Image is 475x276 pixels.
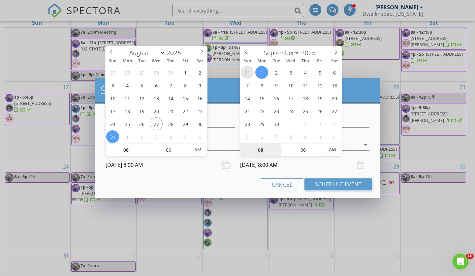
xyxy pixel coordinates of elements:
span: October 5, 2025 [241,130,254,143]
i: arrow_drop_down [362,141,369,149]
h2: Schedule Event [100,83,375,97]
span: October 6, 2025 [255,130,268,143]
span: Sat [193,59,207,63]
span: 10 [466,254,474,259]
span: October 9, 2025 [299,130,312,143]
span: Thu [298,59,313,63]
span: Tue [135,59,149,63]
span: October 1, 2025 [284,117,297,130]
span: September 9, 2025 [270,79,283,92]
span: September 27, 2025 [328,105,341,117]
span: September 17, 2025 [284,92,297,105]
span: September 4, 2025 [299,66,312,79]
span: September 10, 2025 [284,79,297,92]
span: September 12, 2025 [313,79,326,92]
span: July 29, 2025 [135,66,148,79]
span: August 29, 2025 [179,117,192,130]
span: September 15, 2025 [255,92,268,105]
input: Year [300,48,321,57]
span: August 1, 2025 [179,66,192,79]
span: August 16, 2025 [193,92,206,105]
span: October 2, 2025 [299,117,312,130]
span: Mon [120,59,135,63]
span: August 28, 2025 [164,117,177,130]
span: Wed [284,59,298,63]
span: September 6, 2025 [328,66,341,79]
iframe: Intercom live chat [453,254,468,269]
span: Thu [164,59,178,63]
span: September 30, 2025 [270,117,283,130]
span: Sun [240,59,255,63]
span: Click to toggle [323,143,341,156]
span: August 7, 2025 [164,79,177,92]
span: August 3, 2025 [106,79,119,92]
span: Tue [269,59,284,63]
span: August 25, 2025 [121,117,134,130]
span: August 5, 2025 [135,79,148,92]
span: August 31, 2025 [241,66,254,79]
span: September 23, 2025 [270,105,283,117]
span: : [281,143,283,156]
span: August 14, 2025 [164,92,177,105]
span: September 25, 2025 [299,105,312,117]
span: September 21, 2025 [241,105,254,117]
input: Year [165,48,187,57]
span: August 6, 2025 [150,79,163,92]
span: August 20, 2025 [150,105,163,117]
span: August 19, 2025 [135,105,148,117]
span: July 30, 2025 [150,66,163,79]
span: September 4, 2025 [164,130,177,143]
span: Fri [178,59,193,63]
span: August 23, 2025 [193,105,206,117]
span: Sun [106,59,120,63]
button: Cancel [261,178,303,190]
span: August 17, 2025 [106,105,119,117]
span: : [146,143,148,156]
span: September 29, 2025 [255,117,268,130]
span: September 8, 2025 [255,79,268,92]
span: August 2, 2025 [193,66,206,79]
span: August 11, 2025 [121,92,134,105]
span: July 28, 2025 [121,66,134,79]
span: September 11, 2025 [299,79,312,92]
span: August 8, 2025 [179,79,192,92]
span: September 2, 2025 [270,66,283,79]
span: Click to toggle [189,143,207,156]
span: September 1, 2025 [121,130,134,143]
span: September 3, 2025 [150,130,163,143]
span: October 8, 2025 [284,130,297,143]
span: September 2, 2025 [135,130,148,143]
button: Schedule Event [304,178,372,190]
span: September 5, 2025 [179,130,192,143]
span: August 13, 2025 [150,92,163,105]
span: September 24, 2025 [284,105,297,117]
span: September 20, 2025 [328,92,341,105]
span: August 31, 2025 [106,130,119,143]
span: August 18, 2025 [121,105,134,117]
span: August 30, 2025 [193,117,206,130]
span: August 15, 2025 [179,92,192,105]
input: Select date [240,157,369,173]
span: September 6, 2025 [193,130,206,143]
span: August 4, 2025 [121,79,134,92]
span: Sat [327,59,342,63]
span: August 27, 2025 [150,117,163,130]
span: August 26, 2025 [135,117,148,130]
span: July 31, 2025 [164,66,177,79]
input: Select date [106,157,235,173]
span: August 22, 2025 [179,105,192,117]
span: August 9, 2025 [193,79,206,92]
span: August 12, 2025 [135,92,148,105]
span: October 3, 2025 [313,117,326,130]
span: September 19, 2025 [313,92,326,105]
span: October 4, 2025 [328,117,341,130]
span: August 24, 2025 [106,117,119,130]
span: September 22, 2025 [255,105,268,117]
span: October 11, 2025 [328,130,341,143]
span: September 3, 2025 [284,66,297,79]
span: September 1, 2025 [255,66,268,79]
span: October 10, 2025 [313,130,326,143]
span: September 13, 2025 [328,79,341,92]
span: August 21, 2025 [164,105,177,117]
span: September 18, 2025 [299,92,312,105]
